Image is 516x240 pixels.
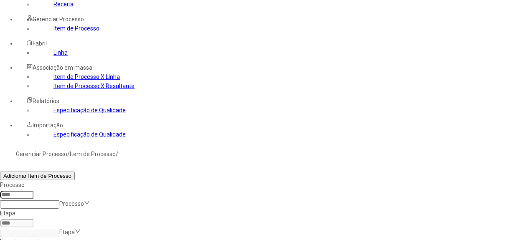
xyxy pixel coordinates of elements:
a: Item de Processo [53,25,99,32]
nz-select-placeholder: Processo [59,200,84,207]
span: Adicionar Item de Processo [3,173,71,179]
a: Especificação de Qualidade [53,131,126,138]
span: Fabril [33,40,47,47]
a: Gerenciar Processo [16,151,67,157]
a: Especificação de Qualidade [53,107,126,114]
nz-select-placeholder: Etapa [59,229,75,235]
a: Linha [53,49,68,56]
nz-breadcrumb-separator: / [116,151,118,157]
a: Item de Processo [70,151,116,157]
a: Item de Processo X Linha [53,73,120,80]
span: Importação [33,122,63,129]
span: Gerenciar Processo [33,16,84,23]
a: Receita [53,1,74,8]
a: Item de Processo X Resultante [53,83,135,89]
span: Relatórios [33,98,59,104]
span: Associação em massa [33,64,92,71]
nz-breadcrumb-separator: / [67,151,70,157]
